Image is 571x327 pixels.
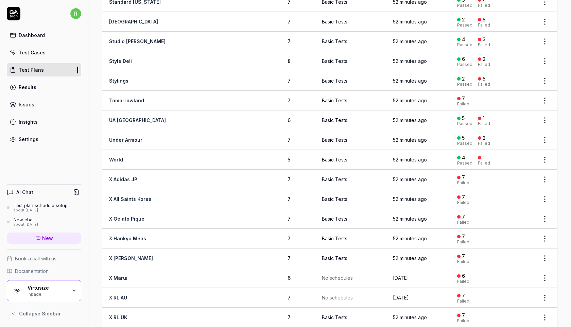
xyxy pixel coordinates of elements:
div: Test plan schedule setup [14,203,68,208]
time: 52 minutes ago [393,314,427,320]
div: Passed [457,82,472,86]
time: 52 minutes ago [393,98,427,103]
button: Virtusize LogoVirtusizeInpage [7,280,81,301]
a: New chatabout [DATE] [7,217,81,227]
a: Under Armour [109,137,142,143]
div: Failed [478,43,490,47]
a: Style Deli [109,58,132,64]
span: 7 [288,236,291,241]
div: Passed [457,122,472,126]
div: 1 [483,155,485,161]
a: Dashboard [7,29,81,42]
a: X [PERSON_NAME] [109,255,153,261]
div: Basic Tests [322,215,347,222]
div: 1 [483,115,485,121]
div: Basic Tests [322,77,347,84]
time: 52 minutes ago [393,236,427,241]
div: Failed [457,220,469,224]
a: Documentation [7,268,81,275]
div: Basic Tests [322,314,347,321]
div: Failed [457,201,469,205]
span: New [42,235,53,242]
div: Inpage [28,291,67,296]
div: Failed [457,279,469,283]
div: Test Plans [19,66,44,73]
div: Failed [457,102,469,106]
div: Passed [457,23,472,27]
span: 7 [288,98,291,103]
a: X RL UK [109,314,127,320]
div: Insights [19,118,38,125]
div: 6 [462,273,465,279]
div: Dashboard [19,32,45,39]
time: 52 minutes ago [393,58,427,64]
img: Virtusize Logo [11,285,23,297]
a: X Adidas JP [109,176,137,182]
div: 2 [483,56,486,62]
div: Issues [19,101,34,108]
span: 7 [288,295,291,300]
time: 52 minutes ago [393,255,427,261]
div: Settings [19,136,38,143]
time: 52 minutes ago [393,78,427,84]
time: 52 minutes ago [393,38,427,44]
a: Insights [7,115,81,128]
time: 52 minutes ago [393,117,427,123]
div: 7 [462,96,465,102]
div: Failed [457,319,469,323]
span: No schedules [322,294,353,301]
div: 5 [483,17,485,23]
time: 52 minutes ago [393,216,427,222]
div: Virtusize [28,285,67,291]
div: Failed [478,141,490,145]
div: 2 [483,135,486,141]
a: New [7,233,81,244]
time: 52 minutes ago [393,137,427,143]
div: 3 [483,36,486,42]
div: 4 [462,36,465,42]
div: 7 [462,214,465,220]
div: 2 [462,76,465,82]
a: World [109,157,123,162]
div: 7 [462,293,465,299]
time: [DATE] [393,275,409,281]
div: Basic Tests [322,38,347,45]
div: Test Cases [19,49,46,56]
a: Stylings [109,78,128,84]
div: 7 [462,253,465,259]
span: Collapse Sidebar [19,310,61,317]
time: 52 minutes ago [393,157,427,162]
div: 4 [462,155,465,161]
span: 6 [288,275,291,281]
div: Failed [478,161,490,165]
span: 7 [288,255,291,261]
a: UA [GEOGRAPHIC_DATA] [109,117,166,123]
span: r [70,8,81,19]
span: 7 [288,176,291,182]
span: 5 [288,157,290,162]
div: 2 [462,17,465,23]
a: [GEOGRAPHIC_DATA] [109,19,158,24]
div: Failed [457,260,469,264]
div: Basic Tests [322,136,347,143]
div: 7 [462,312,465,319]
div: Failed [457,240,469,244]
div: Basic Tests [322,97,347,104]
a: X Hankyu Mens [109,236,146,241]
div: Passed [457,43,472,47]
button: r [70,7,81,20]
h4: AI Chat [16,189,33,196]
div: Passed [457,141,472,145]
div: Basic Tests [322,176,347,183]
div: Basic Tests [322,156,347,163]
div: Failed [478,23,490,27]
div: Results [19,84,36,91]
time: 52 minutes ago [393,196,427,202]
div: 7 [462,194,465,200]
button: Collapse Sidebar [7,307,81,320]
div: Basic Tests [322,57,347,65]
div: 7 [462,174,465,180]
a: Tomorrowland [109,98,144,103]
a: Results [7,81,81,94]
span: Book a call with us [15,255,56,262]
